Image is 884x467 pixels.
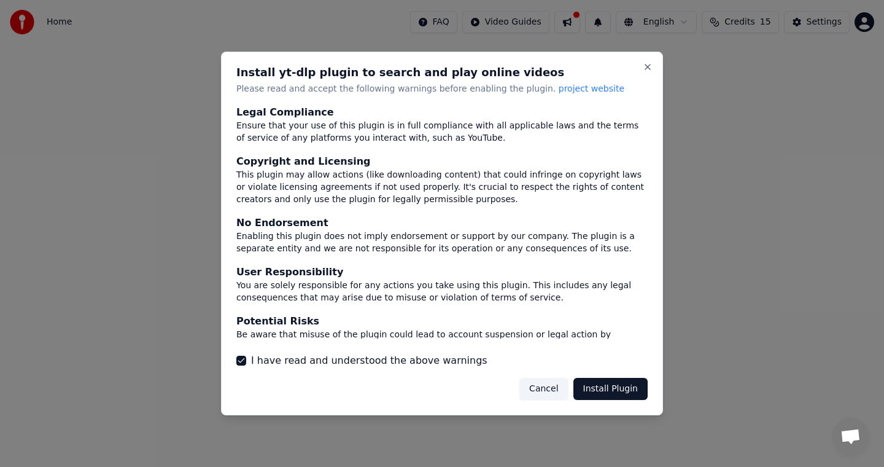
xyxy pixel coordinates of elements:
div: Copyright and Licensing [236,154,648,169]
div: User Responsibility [236,265,648,280]
div: You are solely responsible for any actions you take using this plugin. This includes any legal co... [236,280,648,304]
p: Please read and accept the following warnings before enabling the plugin. [236,83,648,95]
div: Ensure that your use of this plugin is in full compliance with all applicable laws and the terms ... [236,120,648,144]
div: Be aware that misuse of the plugin could lead to account suspension or legal action by affected p... [236,329,648,353]
button: Install Plugin [573,378,648,400]
span: project website [559,84,624,93]
div: Potential Risks [236,314,648,329]
button: Cancel [519,378,568,400]
label: I have read and understood the above warnings [251,353,487,368]
div: No Endorsement [236,216,648,230]
div: Legal Compliance [236,105,648,120]
div: This plugin may allow actions (like downloading content) that could infringe on copyright laws or... [236,169,648,206]
div: Enabling this plugin does not imply endorsement or support by our company. The plugin is a separa... [236,230,648,255]
h2: Install yt-dlp plugin to search and play online videos [236,67,648,78]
